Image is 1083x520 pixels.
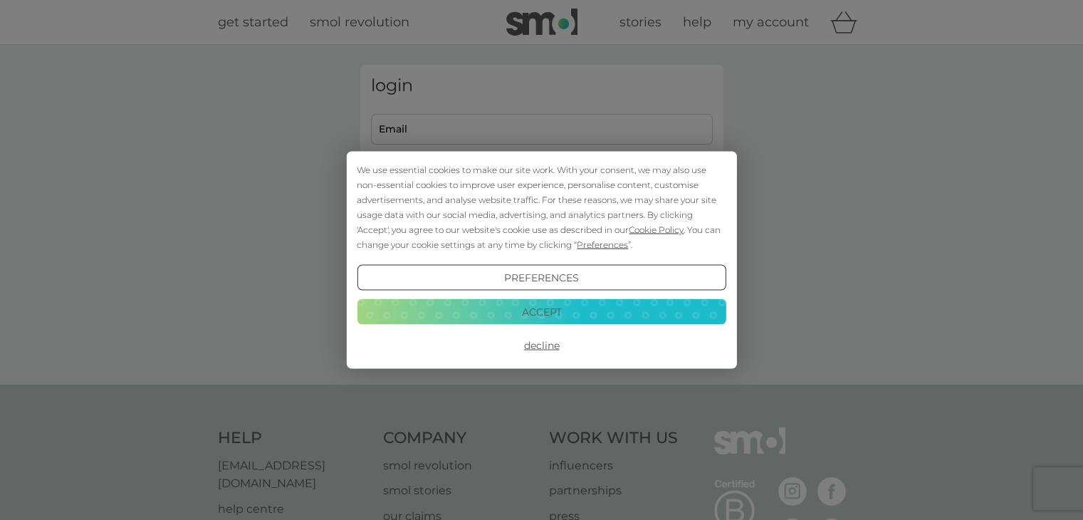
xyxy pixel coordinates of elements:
div: Cookie Consent Prompt [346,152,736,369]
button: Decline [357,333,726,358]
button: Accept [357,298,726,324]
div: We use essential cookies to make our site work. With your consent, we may also use non-essential ... [357,162,726,252]
span: Cookie Policy [629,224,684,235]
button: Preferences [357,265,726,291]
span: Preferences [577,239,628,250]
